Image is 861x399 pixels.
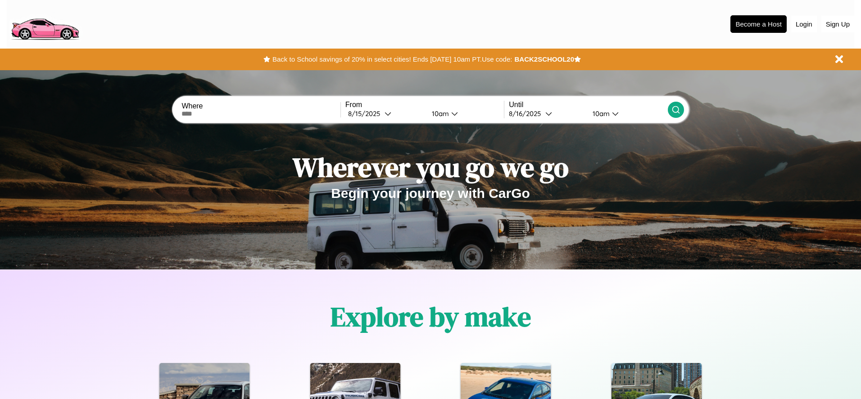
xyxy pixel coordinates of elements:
button: 10am [585,109,667,118]
button: Sign Up [821,16,854,32]
button: Login [791,16,817,32]
button: 10am [425,109,504,118]
div: 8 / 15 / 2025 [348,109,385,118]
button: 8/15/2025 [345,109,425,118]
button: Become a Host [730,15,787,33]
label: Until [509,101,667,109]
label: Where [181,102,340,110]
b: BACK2SCHOOL20 [514,55,574,63]
div: 10am [588,109,612,118]
h1: Explore by make [331,298,531,335]
button: Back to School savings of 20% in select cities! Ends [DATE] 10am PT.Use code: [270,53,514,66]
label: From [345,101,504,109]
div: 10am [427,109,451,118]
img: logo [7,4,83,42]
div: 8 / 16 / 2025 [509,109,545,118]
